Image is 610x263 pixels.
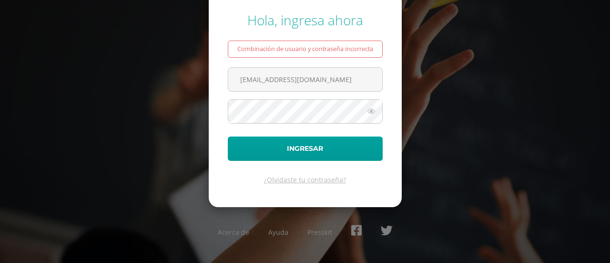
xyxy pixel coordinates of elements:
a: Ayuda [268,228,288,237]
button: Ingresar [228,137,383,161]
div: Combinación de usuario y contraseña incorrecta [228,41,383,58]
a: ¿Olvidaste tu contraseña? [264,175,346,184]
a: Presskit [307,228,332,237]
div: Hola, ingresa ahora [228,11,383,29]
a: Acerca de [218,228,249,237]
input: Correo electrónico o usuario [228,68,382,91]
